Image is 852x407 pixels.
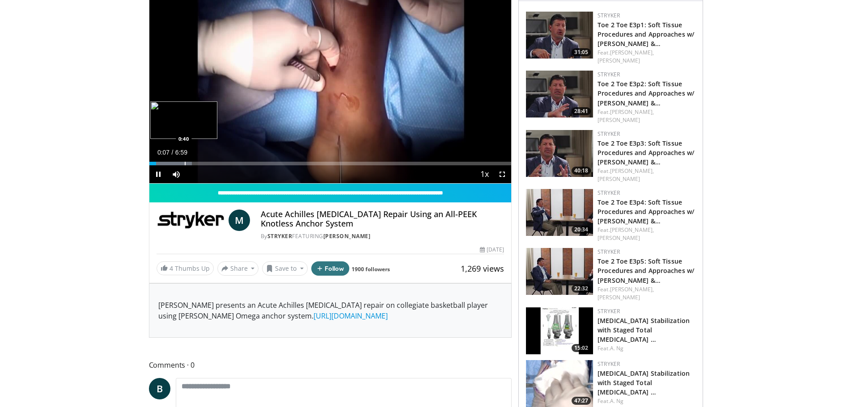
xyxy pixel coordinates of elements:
a: [PERSON_NAME], [610,108,654,116]
span: 40:18 [572,167,591,175]
span: Comments 0 [149,359,512,371]
span: 47:27 [572,397,591,405]
img: 4f68ead0-413b-4e2a-8920-13fd80c2d468.150x105_q85_crop-smart_upscale.jpg [526,307,593,354]
div: Feat. [598,167,695,183]
img: 41efba7e-3521-4eee-8317-9afa4bc8c143.150x105_q85_crop-smart_upscale.jpg [526,360,593,407]
img: ff7741fe-de8d-4c97-8847-d5564e318ff5.150x105_q85_crop-smart_upscale.jpg [526,130,593,177]
img: c666e18c-5948-42bb-87b8-0687c898742b.150x105_q85_crop-smart_upscale.jpg [526,189,593,236]
img: image.jpeg [150,101,217,139]
a: Toe 2 Toe E3p1: Soft Tissue Procedures and Approaches w/ [PERSON_NAME] &… [598,21,695,48]
a: 1900 followers [352,265,390,273]
a: [PERSON_NAME] [323,232,371,240]
div: Progress Bar [149,162,512,165]
a: 22:32 [526,248,593,295]
a: 20:34 [526,189,593,236]
a: Stryker [598,307,620,315]
a: 4 Thumbs Up [157,261,214,275]
a: [PERSON_NAME] [598,116,640,124]
a: Stryker [598,360,620,368]
a: [PERSON_NAME], [610,49,654,56]
a: [PERSON_NAME] [598,57,640,64]
a: B [149,378,170,399]
span: 20:34 [572,226,591,234]
a: [MEDICAL_DATA] Stabilization with Staged Total [MEDICAL_DATA] … [598,369,690,396]
a: 28:41 [526,71,593,117]
span: 6:59 [175,149,187,156]
a: [PERSON_NAME], [610,167,654,175]
span: 28:41 [572,107,591,115]
button: Share [217,261,259,276]
a: Stryker [598,189,620,197]
span: 22:32 [572,285,591,293]
button: Follow [311,261,350,276]
a: Stryker [267,232,292,240]
a: Toe 2 Toe E3p4: Soft Tissue Procedures and Approaches w/ [PERSON_NAME] &… [598,198,695,225]
a: [PERSON_NAME], [610,285,654,293]
a: Toe 2 Toe E3p3: Soft Tissue Procedures and Approaches w/ [PERSON_NAME] &… [598,139,695,166]
a: A. Ng [610,344,624,352]
a: Toe 2 Toe E3p5: Soft Tissue Procedures and Approaches w/ [PERSON_NAME] &… [598,257,695,284]
a: [URL][DOMAIN_NAME] [314,311,388,321]
span: 4 [170,264,173,273]
a: M [229,210,250,231]
span: 31:05 [572,48,591,56]
a: 40:18 [526,130,593,177]
div: Feat. [598,226,695,242]
div: Feat. [598,49,695,65]
button: Save to [262,261,308,276]
div: Feat. [598,108,695,124]
p: [PERSON_NAME] presents an Acute Achilles [MEDICAL_DATA] repair on collegiate basketball player us... [158,300,503,321]
div: Feat. [598,397,695,405]
a: Stryker [598,12,620,19]
a: 47:27 [526,360,593,407]
a: Stryker [598,130,620,138]
button: Fullscreen [493,165,511,183]
span: 15:02 [572,344,591,352]
a: Stryker [598,248,620,256]
span: / [172,149,174,156]
span: 1,269 views [461,263,504,274]
button: Pause [149,165,167,183]
img: 88654d28-53f6-4a8b-9f57-d4a1a6effd11.150x105_q85_crop-smart_upscale.jpg [526,248,593,295]
a: [PERSON_NAME] [598,294,640,301]
a: Stryker [598,71,620,78]
a: 15:02 [526,307,593,354]
button: Playback Rate [475,165,493,183]
div: By FEATURING [261,232,504,240]
h4: Acute Achilles [MEDICAL_DATA] Repair Using an All-PEEK Knotless Anchor System [261,210,504,229]
a: [MEDICAL_DATA] Stabilization with Staged Total [MEDICAL_DATA] … [598,316,690,344]
span: 0:07 [157,149,170,156]
a: A. Ng [610,397,624,405]
a: [PERSON_NAME], [610,226,654,234]
img: 42cec133-4c10-4aac-b10b-ca9e8ff2a38f.150x105_q85_crop-smart_upscale.jpg [526,71,593,117]
img: Stryker [157,210,225,231]
div: Feat. [598,344,695,352]
div: Feat. [598,285,695,302]
a: [PERSON_NAME] [598,234,640,242]
a: Toe 2 Toe E3p2: Soft Tissue Procedures and Approaches w/ [PERSON_NAME] &… [598,80,695,107]
div: [DATE] [480,246,504,254]
button: Mute [167,165,185,183]
a: 31:05 [526,12,593,59]
img: 5a24c186-d7fd-471e-9a81-cffed9b91a88.150x105_q85_crop-smart_upscale.jpg [526,12,593,59]
a: [PERSON_NAME] [598,175,640,183]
